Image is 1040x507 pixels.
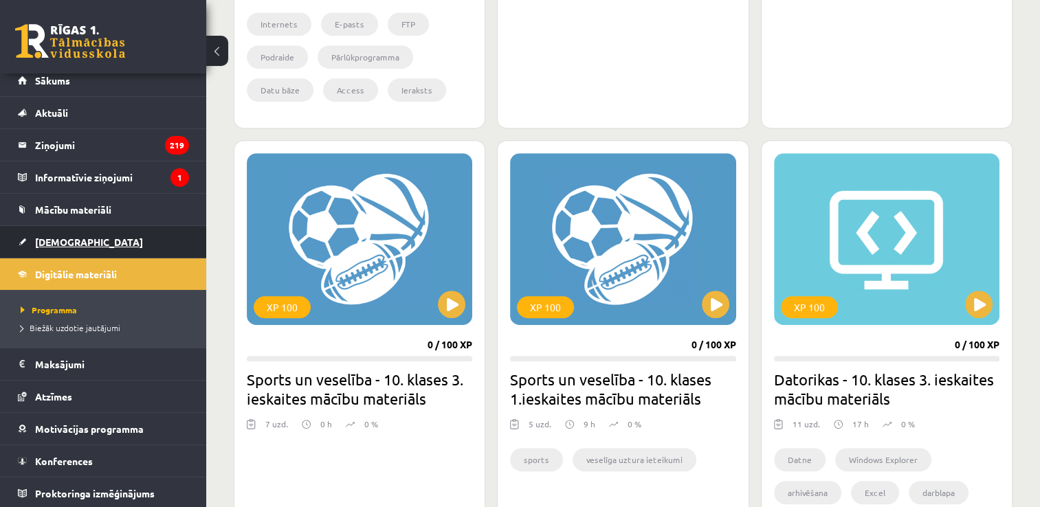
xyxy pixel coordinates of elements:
legend: Informatīvie ziņojumi [35,161,189,193]
a: Ziņojumi219 [18,129,189,161]
a: Atzīmes [18,381,189,412]
li: E-pasts [321,12,378,36]
a: Programma [21,304,192,316]
p: 0 % [364,418,378,430]
a: Digitālie materiāli [18,258,189,290]
li: arhivēšana [774,481,841,504]
i: 219 [165,136,189,155]
li: Access [323,78,378,102]
span: Biežāk uzdotie jautājumi [21,322,120,333]
li: Datne [774,448,826,471]
li: Datu bāze [247,78,313,102]
p: 17 h [852,418,869,430]
p: 0 % [901,418,915,430]
li: darblapa [909,481,969,504]
a: Aktuāli [18,97,189,128]
li: veselīga uztura ieteikumi [573,448,696,471]
h2: Sports un veselība - 10. klases 3. ieskaites mācību materiāls [247,370,472,408]
a: Informatīvie ziņojumi1 [18,161,189,193]
h2: Sports un veselība - 10. klases 1.ieskaites mācību materiāls [510,370,735,408]
legend: Maksājumi [35,348,189,380]
span: Aktuāli [35,106,68,119]
li: sports [510,448,563,471]
p: 0 % [628,418,641,430]
a: Mācību materiāli [18,194,189,225]
span: Proktoringa izmēģinājums [35,487,155,499]
h2: Datorikas - 10. klases 3. ieskaites mācību materiāls [774,370,999,408]
span: [DEMOGRAPHIC_DATA] [35,236,143,248]
div: 7 uzd. [265,418,288,438]
div: XP 100 [254,296,311,318]
i: 1 [170,168,189,187]
a: Maksājumi [18,348,189,380]
a: [DEMOGRAPHIC_DATA] [18,226,189,258]
span: Motivācijas programma [35,422,144,435]
li: Pārlūkprogramma [318,45,413,69]
a: Rīgas 1. Tālmācības vidusskola [15,24,125,58]
div: XP 100 [781,296,838,318]
li: Excel [851,481,899,504]
li: Internets [247,12,311,36]
li: Windows Explorer [835,448,931,471]
li: Ieraksts [388,78,446,102]
span: Atzīmes [35,390,72,403]
div: 5 uzd. [529,418,551,438]
span: Programma [21,304,77,315]
div: XP 100 [517,296,574,318]
p: 9 h [584,418,595,430]
span: Digitālie materiāli [35,268,117,280]
span: Mācību materiāli [35,203,111,216]
a: Konferences [18,445,189,477]
legend: Ziņojumi [35,129,189,161]
a: Biežāk uzdotie jautājumi [21,322,192,334]
p: 0 h [320,418,332,430]
span: Konferences [35,455,93,467]
div: 11 uzd. [793,418,820,438]
a: Motivācijas programma [18,413,189,444]
a: Sākums [18,65,189,96]
span: Sākums [35,74,70,87]
li: Podraide [247,45,308,69]
li: FTP [388,12,429,36]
